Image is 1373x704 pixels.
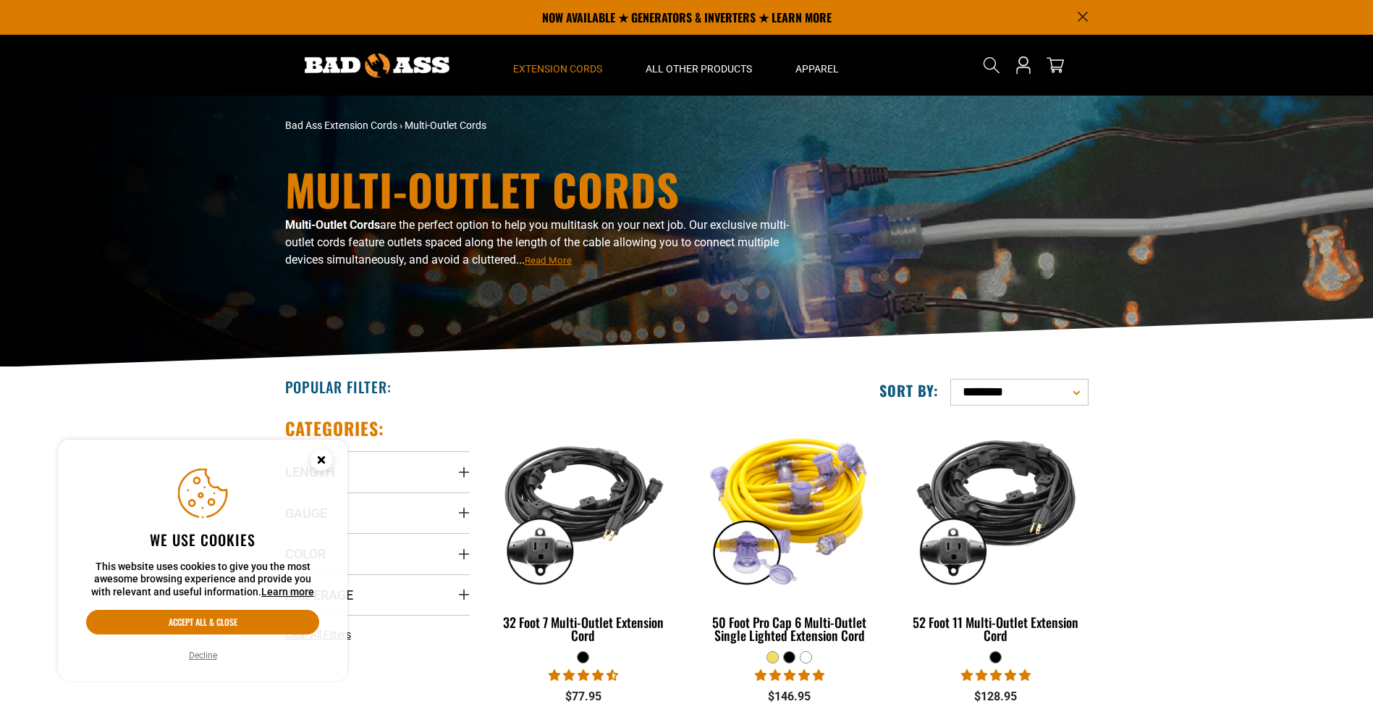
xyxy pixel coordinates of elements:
a: Bad Ass Extension Cords [285,120,397,131]
h2: We use cookies [86,530,319,549]
nav: breadcrumbs [285,118,814,133]
summary: Extension Cords [491,35,624,96]
summary: Gauge [285,493,470,533]
img: Bad Ass Extension Cords [305,54,449,77]
span: Extension Cords [513,62,602,75]
summary: Apparel [774,35,861,96]
div: 50 Foot Pro Cap 6 Multi-Outlet Single Lighted Extension Cord [697,616,882,642]
span: 4.80 stars [755,669,824,682]
h1: Multi-Outlet Cords [285,167,814,211]
aside: Cookie Consent [58,440,347,682]
a: yellow 50 Foot Pro Cap 6 Multi-Outlet Single Lighted Extension Cord [697,417,882,650]
img: black [492,424,675,591]
summary: All Other Products [624,35,774,96]
h2: Categories: [285,417,385,440]
span: All Other Products [646,62,752,75]
img: yellow [698,424,881,591]
div: 52 Foot 11 Multi-Outlet Extension Cord [903,616,1088,642]
button: Decline [185,648,221,663]
span: 4.67 stars [549,669,618,682]
span: Read More [525,255,572,266]
label: Sort by: [879,381,939,400]
summary: Color [285,533,470,574]
a: black 32 Foot 7 Multi-Outlet Extension Cord [491,417,676,650]
a: Learn more [261,586,314,598]
summary: Amperage [285,574,470,615]
h2: Popular Filter: [285,377,392,396]
a: black 52 Foot 11 Multi-Outlet Extension Cord [903,417,1088,650]
span: are the perfect option to help you multitask on your next job. Our exclusive multi-outlet cords f... [285,218,789,267]
button: Accept all & close [86,610,319,634]
summary: Search [980,54,1003,77]
summary: Length [285,451,470,492]
span: Multi-Outlet Cords [405,120,486,131]
div: 32 Foot 7 Multi-Outlet Extension Cord [491,616,676,642]
span: › [400,120,402,131]
span: 4.95 stars [961,669,1031,682]
span: Apparel [795,62,839,75]
b: Multi-Outlet Cords [285,218,380,232]
p: This website uses cookies to give you the most awesome browsing experience and provide you with r... [86,561,319,599]
img: black [905,424,1087,591]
